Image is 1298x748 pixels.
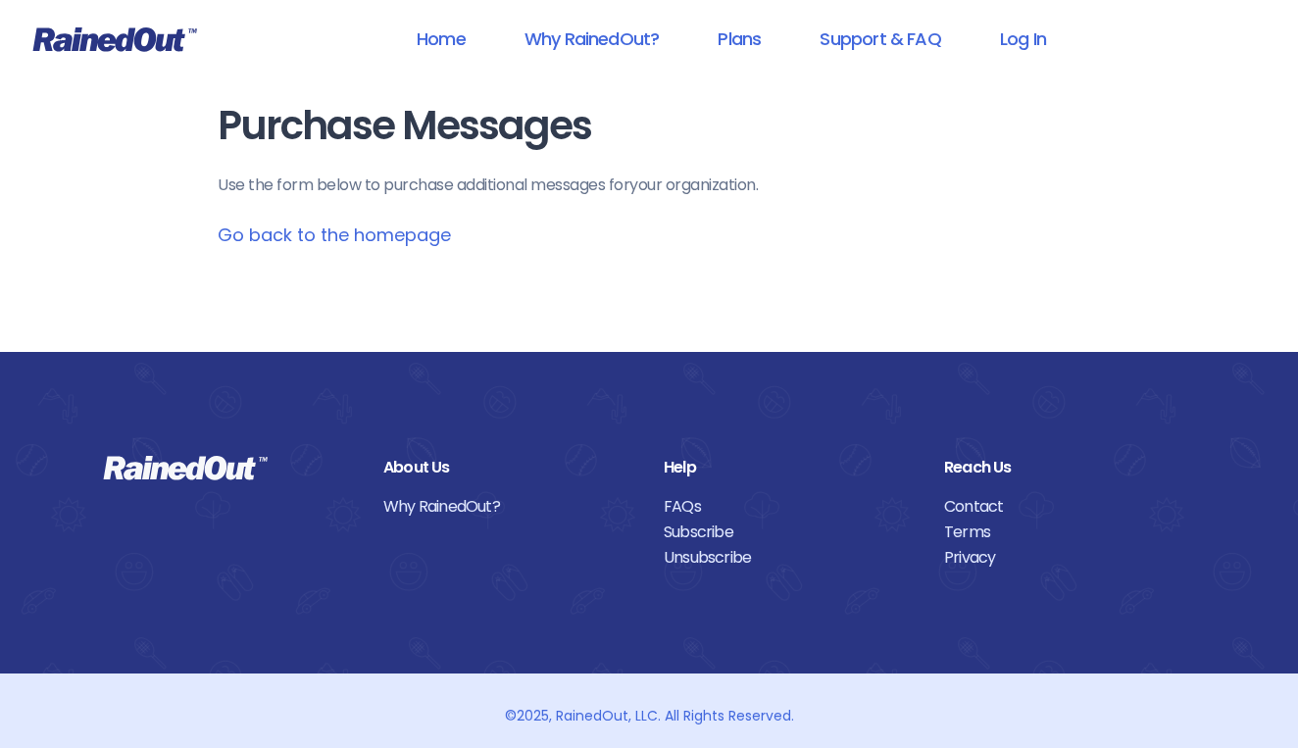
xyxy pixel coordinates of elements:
a: Why RainedOut? [499,17,685,61]
a: FAQs [664,494,915,520]
a: Why RainedOut? [383,494,634,520]
a: Support & FAQ [794,17,966,61]
a: Subscribe [664,520,915,545]
h1: Purchase Messages [218,104,1080,148]
a: Log In [974,17,1072,61]
a: Contact [944,494,1195,520]
a: Unsubscribe [664,545,915,571]
a: Terms [944,520,1195,545]
a: Privacy [944,545,1195,571]
a: Go back to the homepage [218,223,451,247]
a: Home [391,17,491,61]
p: Use the form below to purchase additional messages for your organization . [218,174,1080,197]
div: Reach Us [944,455,1195,480]
a: Plans [692,17,786,61]
div: Help [664,455,915,480]
div: About Us [383,455,634,480]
